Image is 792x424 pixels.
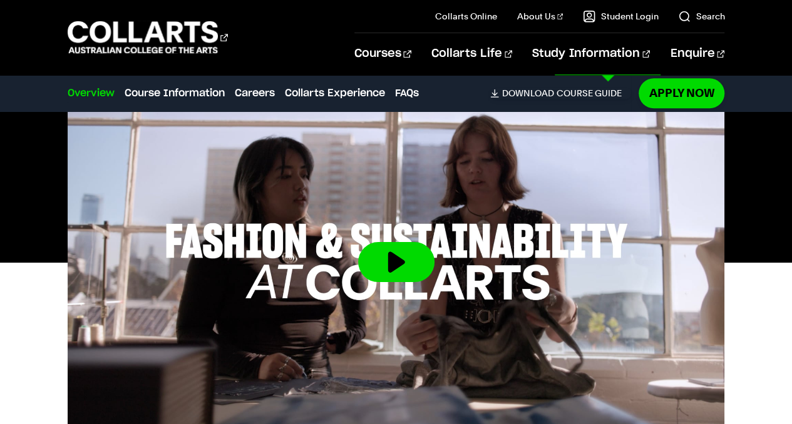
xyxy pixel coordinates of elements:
a: Collarts Experience [285,86,385,101]
a: Search [678,10,724,23]
a: Enquire [670,33,724,74]
span: Download [501,88,553,99]
a: Student Login [583,10,658,23]
a: Apply Now [639,78,724,108]
div: Go to homepage [68,19,228,55]
a: Courses [354,33,411,74]
a: Collarts Online [435,10,497,23]
a: FAQs [395,86,419,101]
a: DownloadCourse Guide [490,88,631,99]
a: Overview [68,86,115,101]
a: Course Information [125,86,225,101]
a: Collarts Life [431,33,512,74]
a: Careers [235,86,275,101]
a: Study Information [532,33,650,74]
a: About Us [517,10,563,23]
